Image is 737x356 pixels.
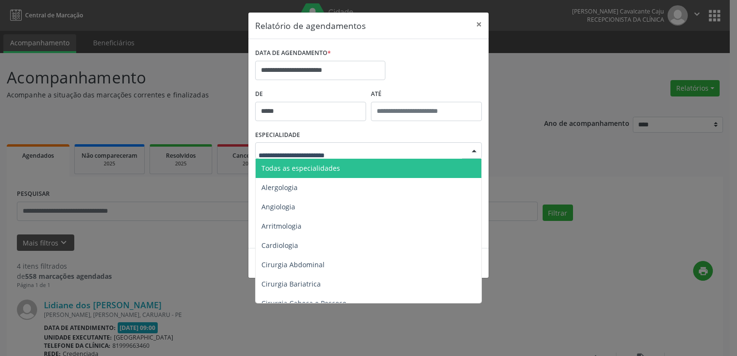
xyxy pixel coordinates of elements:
button: Close [469,13,489,36]
span: Alergologia [261,183,298,192]
span: Todas as especialidades [261,164,340,173]
span: Angiologia [261,202,295,211]
label: ESPECIALIDADE [255,128,300,143]
span: Arritmologia [261,221,301,231]
label: De [255,87,366,102]
h5: Relatório de agendamentos [255,19,366,32]
span: Cirurgia Abdominal [261,260,325,269]
label: DATA DE AGENDAMENTO [255,46,331,61]
span: Cirurgia Cabeça e Pescoço [261,299,346,308]
label: ATÉ [371,87,482,102]
span: Cardiologia [261,241,298,250]
span: Cirurgia Bariatrica [261,279,321,288]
